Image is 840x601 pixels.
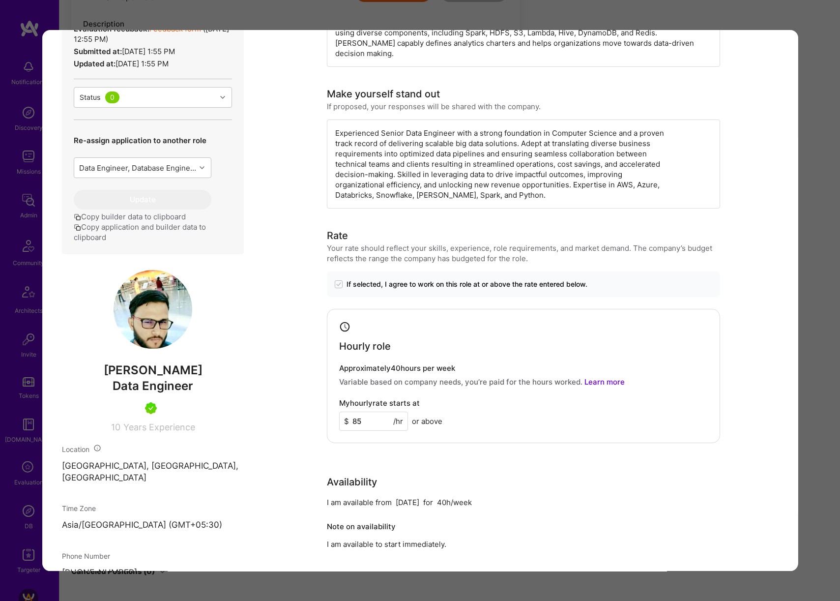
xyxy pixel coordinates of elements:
[61,567,243,579] p: [PHONE_NUMBER]
[73,24,232,44] div: ( [DATE] 12:55 PM )
[149,24,201,33] a: Feedback form
[111,422,120,432] span: 10
[339,321,350,332] i: icon Clock
[327,475,377,489] div: Availability
[339,364,708,373] h4: Approximately 40 hours per week
[327,497,392,508] div: I am available from
[327,120,720,209] div: Experienced Senior Data Engineer with a strong foundation in Computer Science and a proven track ...
[339,377,708,387] p: Variable based on company needs, you’re paid for the hours worked.
[446,497,472,508] div: h/week
[61,520,243,532] p: Asia/[GEOGRAPHIC_DATA] (GMT+05:30 )
[327,101,541,112] div: If proposed, your responses will be shared with the company.
[73,222,232,242] button: Copy application and builder data to clipboard
[327,228,348,243] div: Rate
[423,497,433,508] div: for
[339,412,408,431] input: XXX
[105,91,119,103] div: 0
[412,416,442,426] span: or above
[396,497,419,508] div: [DATE]
[145,402,156,414] img: A.Teamer in Residence
[73,190,211,210] button: Update
[79,92,100,103] div: Status
[61,460,243,484] p: [GEOGRAPHIC_DATA], [GEOGRAPHIC_DATA], [GEOGRAPHIC_DATA]
[584,377,625,387] a: Learn more
[113,341,192,351] a: User Avatar
[73,211,185,222] button: Copy builder data to clipboard
[61,552,110,560] span: Phone Number
[73,47,121,56] strong: Submitted at:
[393,416,403,426] span: /hr
[344,416,349,426] span: $
[73,135,211,146] p: Re-assign application to another role
[61,363,243,378] span: [PERSON_NAME]
[73,24,149,33] strong: Evaluation feedback:
[339,340,391,352] h4: Hourly role
[199,165,204,170] i: icon Chevron
[123,422,195,432] span: Years Experience
[61,505,95,513] span: Time Zone
[327,539,720,549] div: I am available to start immediately.
[73,59,115,68] strong: Updated at:
[61,444,243,454] div: Location
[327,519,396,534] div: Note on availability
[42,30,798,571] div: modal
[347,279,587,289] span: If selected, I agree to work on this role at or above the rate entered below.
[113,270,192,349] img: User Avatar
[327,87,440,101] div: Make yourself stand out
[115,59,168,68] span: [DATE] 1:55 PM
[437,497,446,508] div: 40
[112,379,193,393] span: Data Engineer
[121,47,174,56] span: [DATE] 1:55 PM
[73,224,81,231] i: icon Copy
[339,399,420,408] h4: My hourly rate starts at
[220,95,225,100] i: icon Chevron
[73,213,81,221] i: icon Copy
[79,163,196,173] div: Data Engineer, Database Engineer responsible for designing, migrating, and optimizing SQL Server ...
[327,243,720,264] div: Your rate should reflect your skills, experience, role requirements, and market demand. The compa...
